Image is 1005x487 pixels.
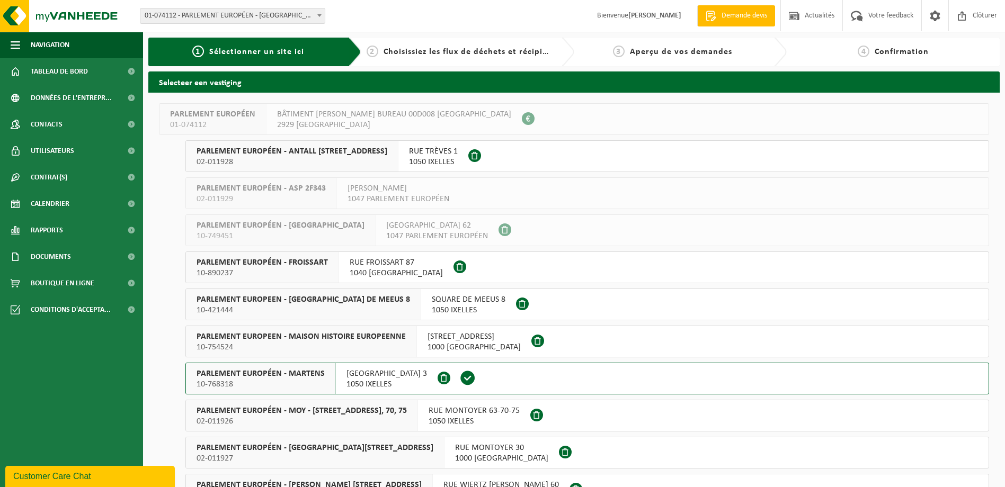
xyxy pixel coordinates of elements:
[31,85,112,111] span: Données de l'entrepr...
[197,416,407,427] span: 02-011926
[197,305,410,315] span: 10-421444
[428,331,521,342] span: [STREET_ADDRESS]
[277,120,511,130] span: 2929 [GEOGRAPHIC_DATA]
[197,368,325,379] span: PARLEMENT EUROPÉEN - MARTENS
[432,305,505,315] span: 1050 IXELLES
[197,268,328,278] span: 10-890237
[429,416,520,427] span: 1050 IXELLES
[197,405,407,416] span: PARLEMENT EUROPÉEN - MOY - [STREET_ADDRESS], 70, 75
[409,146,458,157] span: RUE TRÈVES 1
[185,288,989,320] button: PARLEMENT EUROPEEN - [GEOGRAPHIC_DATA] DE MEEUS 8 10-421444 SQUARE DE MEEUS 81050 IXELLES
[346,379,427,390] span: 1050 IXELLES
[5,464,177,487] iframe: chat widget
[875,48,929,56] span: Confirmation
[613,46,625,57] span: 3
[185,400,989,431] button: PARLEMENT EUROPÉEN - MOY - [STREET_ADDRESS], 70, 75 02-011926 RUE MONTOYER 63-70-751050 IXELLES
[197,146,387,157] span: PARLEMENT EUROPÉEN - ANTALL [STREET_ADDRESS]
[31,270,94,296] span: Boutique en ligne
[428,342,521,353] span: 1000 [GEOGRAPHIC_DATA]
[197,453,433,464] span: 02-011927
[455,453,548,464] span: 1000 [GEOGRAPHIC_DATA]
[31,296,111,323] span: Conditions d'accepta...
[197,331,406,342] span: PARLEMENT EUROPEEN - MAISON HISTOIRE EUROPEENNE
[628,12,681,20] strong: [PERSON_NAME]
[148,71,1000,92] h2: Selecteer een vestiging
[185,363,989,394] button: PARLEMENT EUROPÉEN - MARTENS 10-768318 [GEOGRAPHIC_DATA] 31050 IXELLES
[185,251,989,283] button: PARLEMENT EUROPÉEN - FROISSART 10-890237 RUE FROISSART 871040 [GEOGRAPHIC_DATA]
[409,157,458,167] span: 1050 IXELLES
[31,111,63,138] span: Contacts
[185,140,989,172] button: PARLEMENT EUROPÉEN - ANTALL [STREET_ADDRESS] 02-011928 RUE TRÈVES 11050 IXELLES
[455,443,548,453] span: RUE MONTOYER 30
[348,194,449,204] span: 1047 PARLEMENT EUROPÉEN
[197,294,410,305] span: PARLEMENT EUROPEEN - [GEOGRAPHIC_DATA] DE MEEUS 8
[209,48,304,56] span: Sélectionner un site ici
[386,220,488,231] span: [GEOGRAPHIC_DATA] 62
[367,46,378,57] span: 2
[140,8,325,24] span: 01-074112 - PARLEMENT EUROPÉEN - LUXEMBOURG
[197,220,364,231] span: PARLEMENT EUROPÉEN - [GEOGRAPHIC_DATA]
[31,217,63,243] span: Rapports
[192,46,204,57] span: 1
[197,231,364,241] span: 10-749451
[197,194,326,204] span: 02-011929
[386,231,488,241] span: 1047 PARLEMENT EUROPÉEN
[170,109,255,120] span: PARLEMENT EUROPÉEN
[31,58,88,85] span: Tableau de bord
[197,443,433,453] span: PARLEMENT EUROPÉEN - [GEOGRAPHIC_DATA][STREET_ADDRESS]
[197,257,328,268] span: PARLEMENT EUROPÉEN - FROISSART
[630,48,732,56] span: Aperçu de vos demandes
[697,5,775,26] a: Demande devis
[719,11,770,21] span: Demande devis
[31,164,67,191] span: Contrat(s)
[350,257,443,268] span: RUE FROISSART 87
[432,294,505,305] span: SQUARE DE MEEUS 8
[31,191,69,217] span: Calendrier
[384,48,560,56] span: Choisissiez les flux de déchets et récipients
[197,183,326,194] span: PARLEMENT EUROPÉEN - ASP 2F343
[31,243,71,270] span: Documents
[197,342,406,353] span: 10-754524
[429,405,520,416] span: RUE MONTOYER 63-70-75
[185,326,989,357] button: PARLEMENT EUROPEEN - MAISON HISTOIRE EUROPEENNE 10-754524 [STREET_ADDRESS]1000 [GEOGRAPHIC_DATA]
[31,32,69,58] span: Navigation
[346,368,427,379] span: [GEOGRAPHIC_DATA] 3
[277,109,511,120] span: BÂTIMENT [PERSON_NAME] BUREAU 00D008 [GEOGRAPHIC_DATA]
[348,183,449,194] span: [PERSON_NAME]
[197,157,387,167] span: 02-011928
[350,268,443,278] span: 1040 [GEOGRAPHIC_DATA]
[31,138,74,164] span: Utilisateurs
[858,46,869,57] span: 4
[170,120,255,130] span: 01-074112
[197,379,325,390] span: 10-768318
[140,8,325,23] span: 01-074112 - PARLEMENT EUROPÉEN - LUXEMBOURG
[185,437,989,468] button: PARLEMENT EUROPÉEN - [GEOGRAPHIC_DATA][STREET_ADDRESS] 02-011927 RUE MONTOYER 301000 [GEOGRAPHIC_...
